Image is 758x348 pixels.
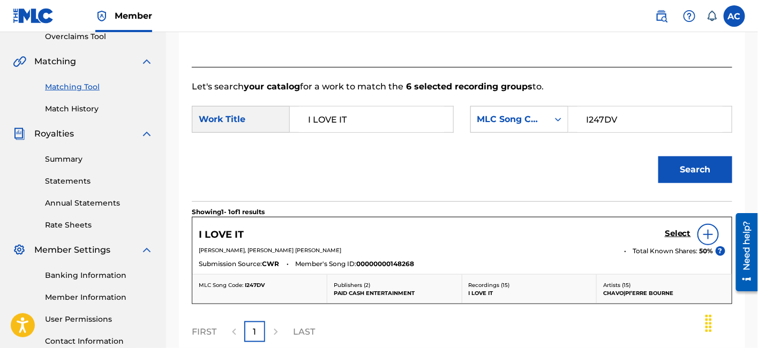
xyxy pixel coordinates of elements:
img: Member Settings [13,244,26,256]
a: Matching Tool [45,81,153,93]
span: Member [115,10,152,22]
div: Notifications [707,11,717,21]
iframe: Chat Widget [704,297,758,348]
span: Royalties [34,127,74,140]
span: CWR [262,259,279,269]
p: FIRST [192,326,216,338]
strong: 6 selected recording groups [403,81,532,92]
span: ? [716,246,725,256]
iframe: Resource Center [728,209,758,296]
p: Publishers ( 2 ) [334,281,455,289]
div: MLC Song Code [477,113,542,126]
a: Banking Information [45,270,153,281]
span: 50 % [700,246,714,256]
form: Search Form [192,93,732,201]
a: Summary [45,154,153,165]
img: Royalties [13,127,26,140]
p: PAID CASH ENTERTAINMENT [334,289,455,297]
a: User Permissions [45,314,153,325]
div: User Menu [724,5,745,27]
span: I247DV [245,282,265,289]
a: Statements [45,176,153,187]
a: Overclaims Tool [45,31,153,42]
img: Top Rightsholder [95,10,108,22]
p: 1 [253,326,257,338]
p: LAST [293,326,315,338]
strong: your catalog [244,81,300,92]
a: Member Information [45,292,153,303]
span: MLC Song Code: [199,282,243,289]
span: Submission Source: [199,259,262,269]
p: I LOVE IT [469,289,590,297]
img: expand [140,127,153,140]
img: MLC Logo [13,8,54,24]
a: Contact Information [45,336,153,347]
span: [PERSON_NAME], [PERSON_NAME] [PERSON_NAME] [199,247,341,254]
h5: Select [665,229,691,239]
img: expand [140,244,153,256]
a: Annual Statements [45,198,153,209]
img: expand [140,55,153,68]
h5: I LOVE IT [199,229,244,241]
p: Artists ( 15 ) [603,281,725,289]
p: CHAVO|PI’ERRE BOURNE [603,289,725,297]
span: Member's Song ID: [295,259,356,269]
a: Public Search [651,5,672,27]
span: 00000000148268 [356,259,414,269]
img: search [655,10,668,22]
p: Recordings ( 15 ) [469,281,590,289]
img: info [702,228,715,241]
a: Rate Sheets [45,220,153,231]
button: Search [658,156,732,183]
a: Match History [45,103,153,115]
div: Help [679,5,700,27]
img: help [683,10,696,22]
p: Let's search for a work to match the to. [192,80,732,93]
p: Showing 1 - 1 of 1 results [192,207,265,217]
img: Matching [13,55,26,68]
div: Drag [700,307,717,339]
span: Member Settings [34,244,110,256]
span: Matching [34,55,76,68]
span: Total Known Shares: [633,246,700,256]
